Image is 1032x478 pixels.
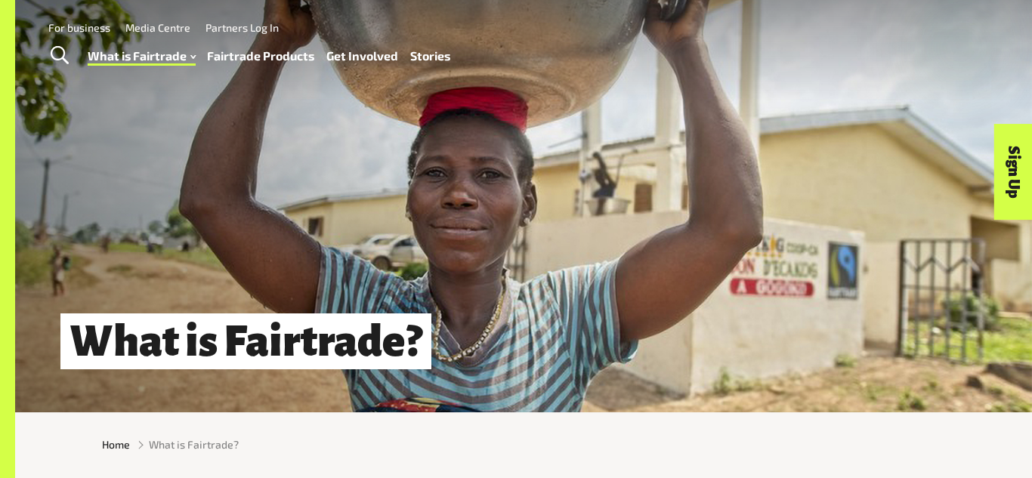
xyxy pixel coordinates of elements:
a: Get Involved [326,45,398,67]
a: What is Fairtrade [88,45,196,67]
img: Fairtrade Australia New Zealand logo [932,19,990,82]
a: Media Centre [125,21,190,34]
a: Fairtrade Products [207,45,314,67]
a: Toggle Search [41,37,78,75]
a: For business [48,21,110,34]
h1: What is Fairtrade? [60,313,431,369]
a: Partners Log In [205,21,279,34]
span: What is Fairtrade? [149,436,239,452]
a: Stories [410,45,450,67]
a: Home [102,436,130,452]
